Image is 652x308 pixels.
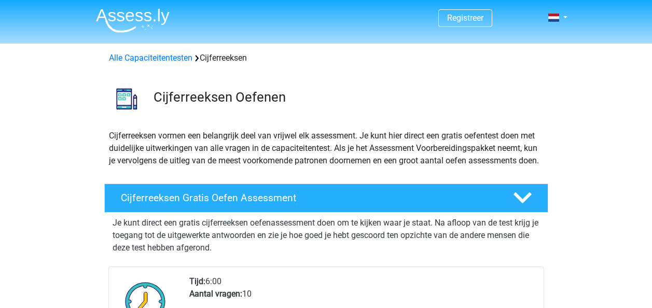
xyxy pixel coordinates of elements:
b: Aantal vragen: [189,289,242,299]
a: Registreer [447,13,483,23]
p: Cijferreeksen vormen een belangrijk deel van vrijwel elk assessment. Je kunt hier direct een grat... [109,130,544,167]
a: Cijferreeksen Gratis Oefen Assessment [100,184,552,213]
h3: Cijferreeksen Oefenen [154,89,540,105]
p: Je kunt direct een gratis cijferreeksen oefenassessment doen om te kijken waar je staat. Na afloo... [113,217,540,254]
h4: Cijferreeksen Gratis Oefen Assessment [121,192,496,204]
b: Tijd: [189,276,205,286]
img: Assessly [96,8,170,33]
div: Cijferreeksen [105,52,548,64]
img: cijferreeksen [105,77,149,121]
a: Alle Capaciteitentesten [109,53,192,63]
